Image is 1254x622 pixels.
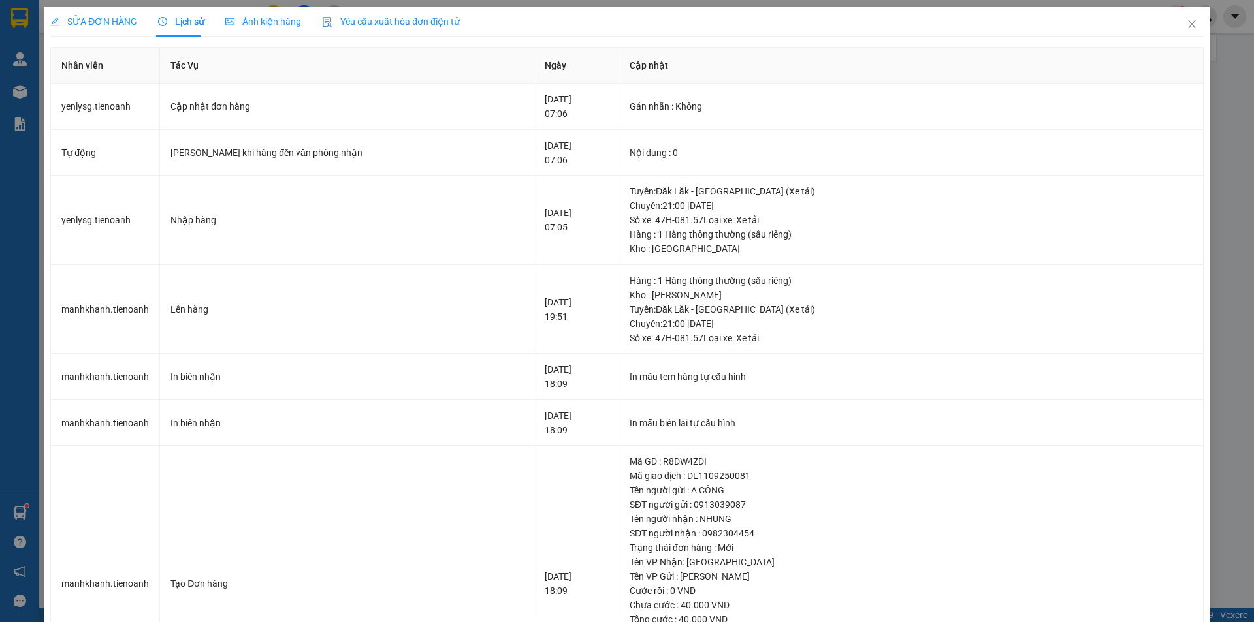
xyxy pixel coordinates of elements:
div: [DATE] 07:06 [545,92,608,121]
div: In biên nhận [170,369,523,384]
span: close [1187,19,1197,29]
div: [DATE] 07:06 [545,138,608,167]
div: Mã giao dịch : DL1109250081 [630,469,1193,483]
div: Tên VP Gửi : [PERSON_NAME] [630,569,1193,583]
div: In mẫu biên lai tự cấu hình [630,416,1193,430]
div: Cước rồi : 0 VND [630,583,1193,598]
th: Ngày [534,48,619,84]
td: manhkhanh.tienoanh [51,265,160,354]
th: Tác Vụ [160,48,534,84]
div: [DATE] 07:05 [545,206,608,234]
div: SĐT người nhận : 0982304454 [630,526,1193,540]
div: [PERSON_NAME] khi hàng đến văn phòng nhận [170,146,523,160]
div: Nội dung : 0 [630,146,1193,160]
span: Yêu cầu xuất hóa đơn điện tử [322,16,460,27]
div: Hàng : 1 Hàng thông thường (sầu riêng) [630,227,1193,241]
div: Tên người gửi : A CÔNG [630,483,1193,497]
div: Tuyến : Đăk Lăk - [GEOGRAPHIC_DATA] (Xe tải) Chuyến: 21:00 [DATE] Số xe: 47H-081.57 Loại xe: Xe tải [630,184,1193,227]
div: [DATE] 18:09 [545,409,608,437]
td: manhkhanh.tienoanh [51,400,160,446]
div: Chưa cước : 40.000 VND [630,598,1193,612]
div: Tên VP Nhận: [GEOGRAPHIC_DATA] [630,555,1193,569]
div: Kho : [PERSON_NAME] [630,288,1193,302]
span: Ảnh kiện hàng [225,16,301,27]
span: edit [50,17,59,26]
img: icon [322,17,332,27]
span: clock-circle [158,17,167,26]
div: [DATE] 18:09 [545,362,608,391]
td: yenlysg.tienoanh [51,176,160,265]
div: Tuyến : Đăk Lăk - [GEOGRAPHIC_DATA] (Xe tải) Chuyến: 21:00 [DATE] Số xe: 47H-081.57 Loại xe: Xe tải [630,302,1193,345]
div: Gán nhãn : Không [630,99,1193,114]
td: yenlysg.tienoanh [51,84,160,130]
div: Cập nhật đơn hàng [170,99,523,114]
div: In biên nhận [170,416,523,430]
button: Close [1174,7,1210,43]
span: SỬA ĐƠN HÀNG [50,16,137,27]
div: Lên hàng [170,302,523,317]
div: Trạng thái đơn hàng : Mới [630,540,1193,555]
div: [DATE] 18:09 [545,569,608,598]
div: Kho : [GEOGRAPHIC_DATA] [630,241,1193,256]
td: Tự động [51,130,160,176]
div: In mẫu tem hàng tự cấu hình [630,369,1193,384]
td: manhkhanh.tienoanh [51,354,160,400]
div: Hàng : 1 Hàng thông thường (sầu riêng) [630,273,1193,288]
div: Tên người nhận : NHUNG [630,512,1193,526]
div: SĐT người gửi : 0913039087 [630,497,1193,512]
div: [DATE] 19:51 [545,295,608,324]
span: Lịch sử [158,16,204,27]
div: Nhập hàng [170,213,523,227]
th: Cập nhật [619,48,1204,84]
th: Nhân viên [51,48,160,84]
span: picture [225,17,234,26]
div: Mã GD : R8DW4ZDI [630,454,1193,469]
div: Tạo Đơn hàng [170,576,523,591]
